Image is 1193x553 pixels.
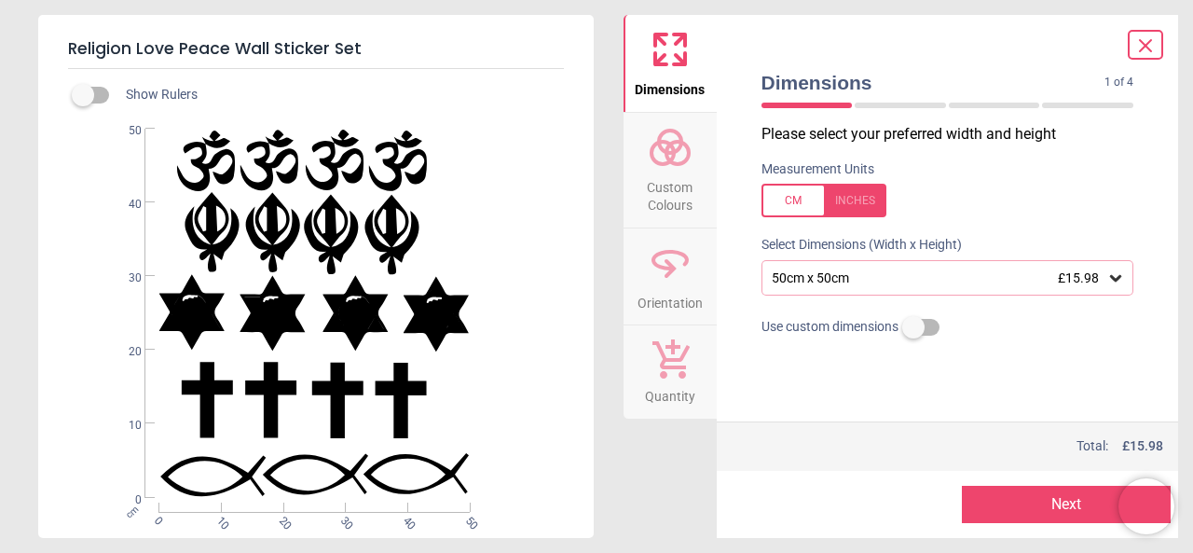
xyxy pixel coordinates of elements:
span: £ [1122,437,1163,456]
button: Quantity [624,325,717,419]
span: Dimensions [635,72,705,100]
span: Dimensions [761,69,1105,96]
div: Total: [760,437,1164,456]
span: 50 [106,123,142,139]
div: Show Rulers [83,84,594,106]
button: Orientation [624,228,717,325]
span: 50 [461,514,473,526]
span: Use custom dimensions [761,318,898,337]
button: Next [962,486,1171,523]
span: 20 [275,514,287,526]
iframe: Brevo live chat [1118,478,1174,534]
span: 10 [106,418,142,434]
span: 0 [150,514,162,526]
span: Orientation [638,285,703,313]
h5: Religion Love Peace Wall Sticker Set [68,30,564,69]
label: Select Dimensions (Width x Height) [747,236,962,255]
span: 0 [106,492,142,508]
div: 50cm x 50cm [770,270,1107,286]
span: 30 [106,270,142,286]
span: Quantity [645,379,695,407]
span: 10 [213,514,225,526]
span: 40 [399,514,411,526]
span: 40 [106,197,142,213]
span: 15.98 [1130,438,1163,453]
span: cm [123,503,140,519]
button: Dimensions [624,15,717,112]
span: 20 [106,344,142,360]
span: 1 of 4 [1104,75,1133,90]
button: Custom Colours [624,113,717,228]
label: Measurement Units [761,160,874,179]
span: Custom Colours [625,170,715,215]
span: £15.98 [1058,270,1099,285]
p: Please select your preferred width and height [761,124,1149,145]
span: 30 [337,514,350,526]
